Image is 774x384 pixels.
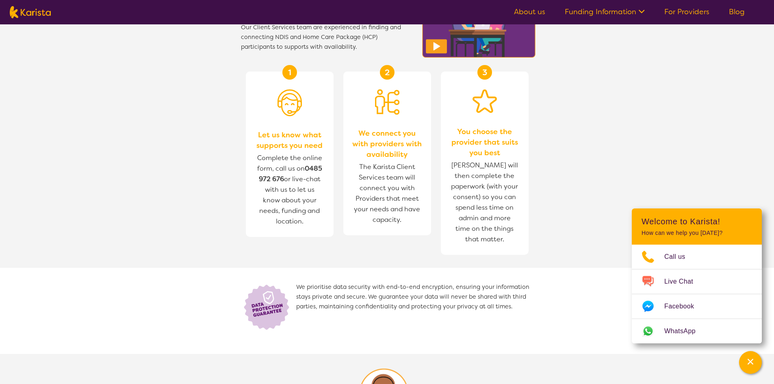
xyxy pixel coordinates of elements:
a: Funding Information [565,7,645,17]
h2: Welcome to Karista! [642,217,752,226]
div: 3 [477,65,492,80]
a: Web link opens in a new tab. [632,319,762,343]
span: WhatsApp [664,325,705,337]
span: [PERSON_NAME] will then complete the paperwork (with your consent) so you can spend less time on ... [449,158,520,247]
span: Let us know what supports you need [254,130,325,151]
span: Complete the online form, call us on or live-chat with us to let us know about your needs, fundin... [257,154,322,226]
span: Call us [664,251,695,263]
span: You choose the provider that suits you best [449,126,520,158]
img: Karista logo [10,6,51,18]
button: Channel Menu [739,351,762,374]
span: We prioritise data security with end-to-end encryption, ensuring your information stays private a... [296,282,533,331]
div: 2 [380,65,395,80]
span: Live Chat [664,276,703,288]
span: The Karista Client Services team will connect you with Providers that meet your needs and have ca... [351,160,423,227]
a: Blog [729,7,745,17]
ul: Choose channel [632,245,762,343]
img: Lock icon [241,282,296,331]
a: For Providers [664,7,709,17]
div: 1 [282,65,297,80]
p: How can we help you [DATE]? [642,230,752,236]
img: Star icon [473,89,497,113]
img: Person with headset icon [278,89,302,116]
span: We connect you with providers with availability [351,128,423,160]
div: Channel Menu [632,208,762,343]
span: Facebook [664,300,704,312]
img: Person being matched to services icon [375,89,399,115]
a: About us [514,7,545,17]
